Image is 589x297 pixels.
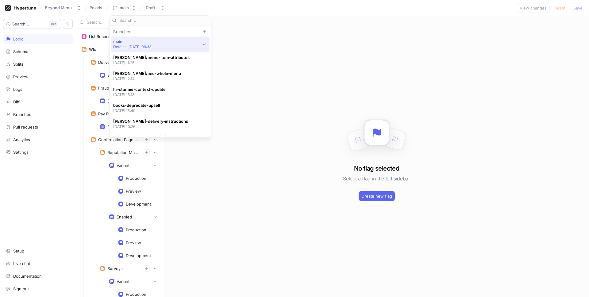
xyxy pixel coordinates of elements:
[42,3,84,13] button: Beyond Menu
[113,108,160,113] p: [DATE] 15:40
[552,3,568,13] button: Reset
[13,87,22,92] div: Logs
[90,6,102,10] span: Polaris
[113,60,190,65] p: [DATE] 11:25
[520,6,547,10] span: View changes
[113,76,181,81] p: [DATE] 12:14
[45,5,72,10] div: Beyond Menu
[146,5,155,10] div: Draft
[111,29,210,34] div: Branches
[13,125,38,129] div: Pull requests
[13,112,31,117] div: Branches
[126,292,146,297] div: Production
[117,163,129,168] div: Variant
[143,3,167,13] button: Draft
[126,253,151,258] div: Development
[107,150,139,155] div: Reputation Management
[3,271,73,281] a: Documentation
[517,3,549,13] button: View changes
[13,99,20,104] div: Diff
[49,21,58,27] div: K
[13,249,24,253] div: Setup
[113,87,166,92] span: hr-starmie-context-update
[555,6,565,10] span: Reset
[98,137,139,142] div: Confirmation Page Experiments
[126,176,146,181] div: Production
[13,150,29,155] div: Settings
[117,214,132,219] div: Enabled
[13,62,23,67] div: Splits
[98,86,119,91] div: Fraud Prev
[343,173,410,184] h5: Select a flag in the left sidebar
[354,164,399,173] h3: No flag selected
[13,274,42,279] div: Documentation
[113,44,152,49] p: Default ‧ [DATE] 09:33
[13,74,29,79] div: Preview
[120,5,129,10] div: main
[98,60,137,65] div: Delivery Instructions
[126,240,141,245] div: Preview
[361,194,392,198] span: Create new flag
[113,55,190,60] span: [PERSON_NAME]/menu-item-attributes
[107,266,123,271] div: Surveys
[113,103,160,108] span: books-deprecate-upsell
[119,17,208,24] input: Search...
[117,279,129,284] div: Variant
[113,124,188,129] p: [DATE] 10:26
[13,286,29,291] div: Sign out
[573,6,583,10] span: Save
[13,137,30,142] div: Analytics
[110,3,139,13] button: main
[89,34,133,39] div: List Recording Enabled
[113,39,152,44] span: main
[126,202,151,206] div: Development
[13,49,28,54] div: Schema
[126,189,141,194] div: Preview
[98,111,112,116] div: Pay Pal
[113,135,173,140] span: refaat-meal-recommendations
[359,191,395,201] button: Create new flag
[3,19,61,29] button: Search...K
[87,19,149,25] input: Search...
[113,119,188,124] span: [PERSON_NAME]-delivery-instructions
[89,47,96,52] div: Wlo
[113,71,181,76] span: [PERSON_NAME]/miu-whole-menu
[13,37,23,41] div: Logic
[113,92,166,97] p: [DATE] 15:13
[13,261,30,266] div: Live chat
[571,3,585,13] button: Save
[12,22,29,26] span: Search...
[126,227,146,232] div: Production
